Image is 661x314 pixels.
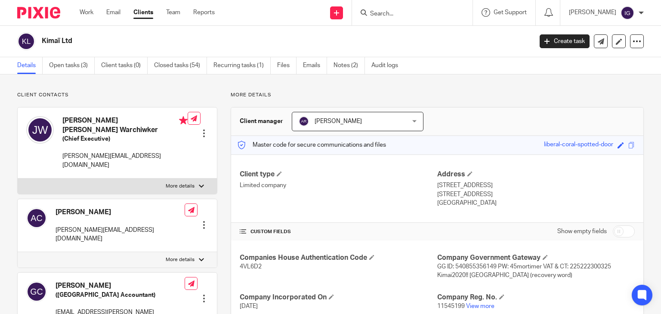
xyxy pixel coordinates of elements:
[166,8,180,17] a: Team
[540,34,590,48] a: Create task
[437,199,635,207] p: [GEOGRAPHIC_DATA]
[621,6,634,20] img: svg%3E
[437,264,611,278] span: GG ID: 540855356149 PW: 45mortimer VAT & CT: 225222300325 Kimai2020!! [GEOGRAPHIC_DATA] (recovery...
[17,7,60,18] img: Pixie
[42,37,430,46] h2: Kimaï Ltd
[56,226,185,243] p: [PERSON_NAME][EMAIL_ADDRESS][DOMAIN_NAME]
[299,116,309,126] img: svg%3E
[437,293,635,302] h4: Company Reg. No.
[26,116,54,144] img: svg%3E
[334,57,365,74] a: Notes (2)
[557,227,607,236] label: Show empty fields
[133,8,153,17] a: Clients
[371,57,405,74] a: Audit logs
[437,190,635,199] p: [STREET_ADDRESS]
[240,303,258,309] span: [DATE]
[240,228,437,235] h4: CUSTOM FIELDS
[240,181,437,190] p: Limited company
[26,281,47,302] img: svg%3E
[17,92,217,99] p: Client contacts
[569,8,616,17] p: [PERSON_NAME]
[106,8,120,17] a: Email
[240,264,262,270] span: 4VL6D2
[437,303,465,309] span: 11545199
[62,135,188,143] h5: (Chief Executive)
[213,57,271,74] a: Recurring tasks (1)
[240,117,283,126] h3: Client manager
[494,9,527,15] span: Get Support
[49,57,95,74] a: Open tasks (3)
[166,183,195,190] p: More details
[17,32,35,50] img: svg%3E
[56,208,185,217] h4: [PERSON_NAME]
[238,141,386,149] p: Master code for secure communications and files
[544,140,613,150] div: liberal-coral-spotted-door
[193,8,215,17] a: Reports
[166,256,195,263] p: More details
[437,181,635,190] p: [STREET_ADDRESS]
[56,291,185,299] h5: ([GEOGRAPHIC_DATA] Accountant)
[179,116,188,125] i: Primary
[303,57,327,74] a: Emails
[437,253,635,262] h4: Company Government Gateway
[240,253,437,262] h4: Companies House Authentication Code
[437,170,635,179] h4: Address
[369,10,447,18] input: Search
[80,8,93,17] a: Work
[154,57,207,74] a: Closed tasks (54)
[26,208,47,228] img: svg%3E
[240,293,437,302] h4: Company Incorporated On
[62,116,188,135] h4: [PERSON_NAME] [PERSON_NAME] Warchiwker
[240,170,437,179] h4: Client type
[17,57,43,74] a: Details
[315,118,362,124] span: [PERSON_NAME]
[62,152,188,169] p: [PERSON_NAME][EMAIL_ADDRESS][DOMAIN_NAME]
[231,92,644,99] p: More details
[466,303,494,309] a: View more
[277,57,297,74] a: Files
[101,57,148,74] a: Client tasks (0)
[56,281,185,290] h4: [PERSON_NAME]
